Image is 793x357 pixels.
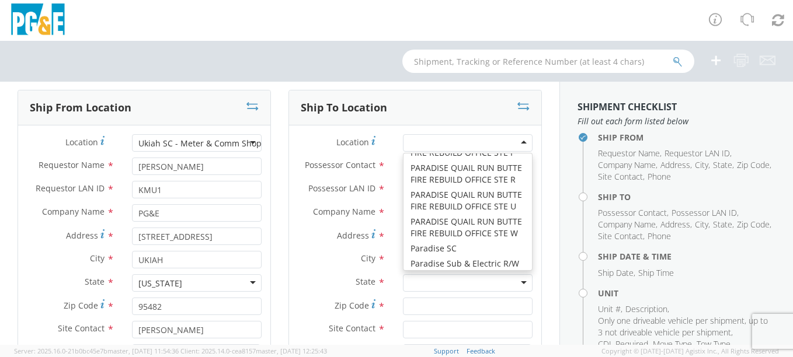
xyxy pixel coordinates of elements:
[404,160,532,187] div: PARADISE QUAIL RUN BUTTE FIRE REBUILD OFFICE STE R
[598,338,648,349] span: CDL Required
[598,315,773,338] li: ,
[313,206,375,217] span: Company Name
[404,256,532,271] div: Paradise Sub & Electric R/W
[695,159,710,171] li: ,
[404,214,532,241] div: PARADISE QUAIL RUN BUTTE FIRE REBUILD OFFICE STE W
[653,338,692,349] span: Move Type
[578,116,775,127] span: Fill out each form listed below
[625,303,667,314] span: Description
[36,183,105,194] span: Requestor LAN ID
[653,338,694,350] li: ,
[598,303,621,314] span: Unit #
[598,171,643,182] span: Site Contact
[467,346,495,355] a: Feedback
[665,148,732,159] li: ,
[42,206,105,217] span: Company Name
[598,219,658,230] li: ,
[713,159,734,171] li: ,
[404,187,532,214] div: PARADISE QUAIL RUN BUTTE FIRE REBUILD OFFICE STE U
[697,338,731,349] span: Tow Type
[90,253,105,264] span: City
[598,159,658,171] li: ,
[625,303,669,315] li: ,
[713,219,732,230] span: State
[737,219,770,230] span: Zip Code
[598,230,643,242] span: Site Contact
[660,219,692,230] li: ,
[402,50,694,73] input: Shipment, Tracking or Reference Number (at least 4 chars)
[713,159,732,170] span: State
[30,102,131,114] h3: Ship From Location
[697,338,732,350] li: ,
[336,136,369,148] span: Location
[356,276,375,287] span: State
[65,136,98,148] span: Location
[58,323,105,334] span: Site Contact
[695,219,710,230] li: ,
[598,315,768,338] span: Only one driveable vehicle per shipment, up to 3 not driveable vehicle per shipment
[598,207,667,218] span: Possessor Contact
[256,346,327,355] span: master, [DATE] 12:25:43
[138,138,262,149] div: Ukiah SC - Meter & Comm Shop
[14,346,179,355] span: Server: 2025.16.0-21b0bc45e7b
[598,219,656,230] span: Company Name
[598,338,650,350] li: ,
[301,102,387,114] h3: Ship To Location
[598,207,669,219] li: ,
[598,133,775,142] h4: Ship From
[335,300,369,311] span: Zip Code
[598,230,645,242] li: ,
[598,289,775,297] h4: Unit
[305,159,375,170] span: Possessor Contact
[695,219,708,230] span: City
[598,148,662,159] li: ,
[598,267,635,279] li: ,
[648,171,671,182] span: Phone
[85,276,105,287] span: State
[737,159,771,171] li: ,
[434,346,459,355] a: Support
[598,159,656,170] span: Company Name
[638,267,674,278] span: Ship Time
[138,278,182,289] div: [US_STATE]
[737,159,770,170] span: Zip Code
[329,323,375,334] span: Site Contact
[107,346,179,355] span: master, [DATE] 11:54:36
[695,159,708,170] span: City
[66,230,98,241] span: Address
[598,148,660,159] span: Requestor Name
[9,3,67,38] img: pge-logo-06675f144f4cfa6a6814.png
[598,303,622,315] li: ,
[598,192,775,201] h4: Ship To
[737,219,771,230] li: ,
[598,171,645,183] li: ,
[648,230,671,242] span: Phone
[308,183,375,194] span: Possessor LAN ID
[672,207,737,218] span: Possessor LAN ID
[713,219,734,230] li: ,
[598,252,775,261] h4: Ship Date & Time
[578,100,677,113] strong: Shipment Checklist
[665,148,730,159] span: Requestor LAN ID
[404,241,532,256] div: Paradise SC
[180,346,327,355] span: Client: 2025.14.0-cea8157
[598,267,634,278] span: Ship Date
[672,207,739,219] li: ,
[660,159,692,171] li: ,
[64,300,98,311] span: Zip Code
[660,159,690,170] span: Address
[39,159,105,170] span: Requestor Name
[361,253,375,264] span: City
[601,346,779,356] span: Copyright © [DATE]-[DATE] Agistix Inc., All Rights Reserved
[337,230,369,241] span: Address
[660,219,690,230] span: Address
